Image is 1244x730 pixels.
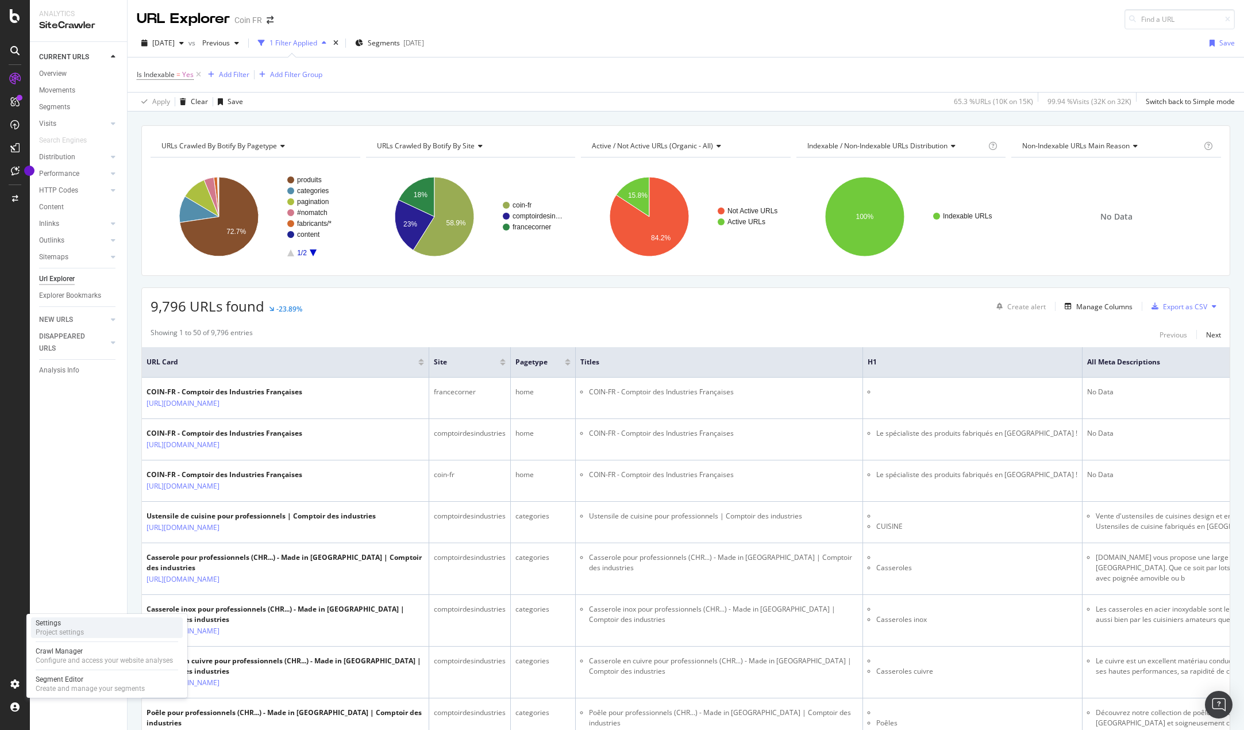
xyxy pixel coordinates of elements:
div: COIN-FR - Comptoir des Industries Françaises [147,387,302,397]
a: DISAPPEARED URLS [39,331,107,355]
div: COIN-FR - Comptoir des Industries Françaises [147,428,302,439]
h4: Indexable / Non-Indexable URLs Distribution [805,137,987,155]
div: Crawl Manager [36,647,173,656]
a: Crawl ManagerConfigure and access your website analyses [31,646,183,666]
div: URL Explorer [137,9,230,29]
div: Segments [39,101,70,113]
div: Casserole pour professionnels (CHR...) - Made in [GEOGRAPHIC_DATA] | Comptoir des industries [147,552,424,573]
div: Segment Editor [36,675,145,684]
div: Create and manage your segments [36,684,145,693]
div: Create alert [1007,302,1046,312]
span: Active / Not Active URLs (organic - all) [592,141,713,151]
text: pagination [297,198,329,206]
button: Save [1205,34,1235,52]
div: Previous [1160,330,1187,340]
span: site [434,357,483,367]
div: Inlinks [39,218,59,230]
h4: Active / Not Active URLs [590,137,780,155]
button: Export as CSV [1147,297,1207,316]
button: Segments[DATE] [351,34,429,52]
div: home [515,387,571,397]
text: comptoirdesin… [513,212,563,220]
span: Previous [198,38,230,48]
span: H1 [868,357,1060,367]
div: comptoirdesindustries [434,708,506,718]
div: Next [1206,330,1221,340]
span: 2025 Aug. 6th [152,38,175,48]
div: Configure and access your website analyses [36,656,173,665]
li: Ustensile de cuisine pour professionnels | Comptoir des industries [589,511,858,521]
li: Poêle pour professionnels (CHR...) - Made in [GEOGRAPHIC_DATA] | Comptoir des industries [589,708,858,728]
a: [URL][DOMAIN_NAME] [147,574,219,585]
button: Clear [175,93,208,111]
a: CURRENT URLS [39,51,107,63]
div: Ustensile de cuisine pour professionnels | Comptoir des industries [147,511,376,521]
a: Visits [39,118,107,130]
div: comptoirdesindustries [434,428,506,439]
div: comptoirdesindustries [434,656,506,666]
a: Overview [39,68,119,80]
div: Apply [152,97,170,106]
text: coin-fr [513,201,532,209]
div: categories [515,656,571,666]
div: Save [1219,38,1235,48]
div: Casserole inox pour professionnels (CHR...) - Made in [GEOGRAPHIC_DATA] | Comptoir des industries [147,604,424,625]
a: Movements [39,84,119,97]
span: Indexable / Non-Indexable URLs distribution [807,141,948,151]
div: home [515,470,571,480]
div: Manage Columns [1076,302,1133,312]
div: [DATE] [403,38,424,48]
div: Search Engines [39,135,87,147]
div: Tooltip anchor [24,166,34,176]
a: Segments [39,101,119,113]
h4: Non-Indexable URLs Main Reason [1020,137,1201,155]
a: Sitemaps [39,251,107,263]
div: 65.3 % URLs ( 10K on 15K ) [954,97,1033,106]
li: Le spécialiste des produits fabriqués en [GEOGRAPHIC_DATA] ! [876,470,1077,480]
svg: A chart. [366,167,574,267]
svg: A chart. [581,167,789,267]
a: [URL][DOMAIN_NAME] [147,522,219,533]
li: Casserole pour professionnels (CHR...) - Made in [GEOGRAPHIC_DATA] | Comptoir des industries [589,552,858,573]
div: Analytics [39,9,118,19]
div: Project settings [36,628,84,637]
div: 1 Filter Applied [269,38,317,48]
div: Casserole en cuivre pour professionnels (CHR...) - Made in [GEOGRAPHIC_DATA] | Comptoir des indus... [147,656,424,677]
li: Casseroles cuivre [876,666,1077,677]
div: COIN-FR - Comptoir des Industries Françaises [147,470,302,480]
a: [URL][DOMAIN_NAME] [147,439,219,451]
text: 84.2% [651,234,671,242]
div: Add Filter Group [270,70,322,79]
a: Inlinks [39,218,107,230]
div: arrow-right-arrow-left [267,16,274,24]
button: Manage Columns [1060,299,1133,313]
svg: A chart. [796,167,1004,267]
span: pagetype [515,357,548,367]
li: Casseroles [876,563,1077,573]
li: COIN-FR - Comptoir des Industries Françaises [589,470,858,480]
a: Search Engines [39,135,98,147]
span: Segments [368,38,400,48]
text: 100% [856,213,873,221]
div: Settings [36,618,84,628]
input: Find a URL [1124,9,1235,29]
text: categories [297,187,329,195]
span: Titles [580,357,841,367]
li: COIN-FR - Comptoir des Industries Françaises [589,428,858,439]
h4: URLs Crawled By Botify By pagetype [159,137,350,155]
button: Add Filter [203,68,249,82]
text: 18% [413,191,427,199]
a: [URL][DOMAIN_NAME] [147,481,219,492]
button: Previous [1160,328,1187,341]
a: Analysis Info [39,364,119,376]
div: Outlinks [39,235,64,247]
span: Is Indexable [137,70,175,79]
li: Casserole en cuivre pour professionnels (CHR...) - Made in [GEOGRAPHIC_DATA] | Comptoir des indus... [589,656,858,677]
div: 99.94 % Visits ( 32K on 32K ) [1047,97,1131,106]
div: Performance [39,168,79,180]
text: produits [297,176,322,184]
div: A chart. [151,167,359,267]
div: home [515,428,571,439]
